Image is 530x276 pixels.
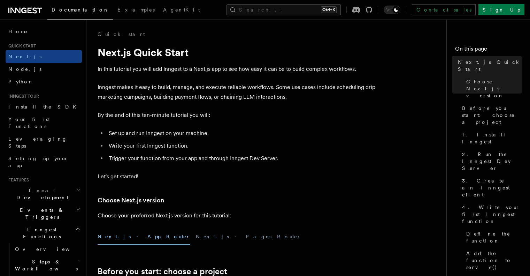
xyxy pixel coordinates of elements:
[8,104,80,110] span: Install the SDK
[462,177,522,198] span: 3. Create an Inngest client
[466,78,522,99] span: Choose Next.js version
[6,207,76,221] span: Events & Triggers
[8,66,41,72] span: Node.js
[8,136,67,149] span: Leveraging Steps
[8,117,50,129] span: Your first Functions
[52,7,109,13] span: Documentation
[462,131,522,145] span: 1. Install Inngest
[6,100,82,113] a: Install the SDK
[462,204,522,225] span: 4. Write your first Inngest function
[8,156,68,168] span: Setting up your app
[6,50,82,63] a: Next.js
[463,227,522,247] a: Define the function
[98,82,376,102] p: Inngest makes it easy to build, manage, and execute reliable workflows. Some use cases include sc...
[458,59,522,73] span: Next.js Quick Start
[459,174,522,201] a: 3. Create an Inngest client
[384,6,400,14] button: Toggle dark mode
[459,128,522,148] a: 1. Install Inngest
[478,4,524,15] a: Sign Up
[8,79,34,84] span: Python
[466,250,522,271] span: Add the function to serve()
[98,211,376,221] p: Choose your preferred Next.js version for this tutorial:
[113,2,159,19] a: Examples
[12,243,82,255] a: Overview
[98,110,376,120] p: By the end of this ten-minute tutorial you will:
[98,195,164,205] a: Choose Next.js version
[196,229,301,245] button: Next.js - Pages Router
[6,223,82,243] button: Inngest Functions
[6,177,29,183] span: Features
[6,133,82,152] a: Leveraging Steps
[107,154,376,163] li: Trigger your function from your app and through Inngest Dev Server.
[6,187,76,201] span: Local Development
[98,31,145,38] a: Quick start
[15,246,87,252] span: Overview
[466,230,522,244] span: Define the function
[117,7,155,13] span: Examples
[459,148,522,174] a: 2. Run the Inngest Dev Server
[6,226,75,240] span: Inngest Functions
[412,4,476,15] a: Contact sales
[6,94,39,99] span: Inngest tour
[226,4,341,15] button: Search...Ctrl+K
[6,75,82,88] a: Python
[8,54,41,59] span: Next.js
[159,2,204,19] a: AgentKit
[6,204,82,223] button: Events & Triggers
[12,258,78,272] span: Steps & Workflows
[459,102,522,128] a: Before you start: choose a project
[6,152,82,172] a: Setting up your app
[8,28,28,35] span: Home
[107,128,376,138] li: Set up and run Inngest on your machine.
[98,64,376,74] p: In this tutorial you will add Inngest to a Next.js app to see how easy it can be to build complex...
[47,2,113,20] a: Documentation
[6,25,82,38] a: Home
[98,172,376,181] p: Let's get started!
[6,113,82,133] a: Your first Functions
[463,247,522,274] a: Add the function to serve()
[6,63,82,75] a: Node.js
[455,45,522,56] h4: On this page
[6,43,36,49] span: Quick start
[463,75,522,102] a: Choose Next.js version
[321,6,337,13] kbd: Ctrl+K
[12,255,82,275] button: Steps & Workflows
[459,201,522,227] a: 4. Write your first Inngest function
[455,56,522,75] a: Next.js Quick Start
[107,141,376,151] li: Write your first Inngest function.
[6,184,82,204] button: Local Development
[163,7,200,13] span: AgentKit
[98,46,376,59] h1: Next.js Quick Start
[462,151,522,172] span: 2. Run the Inngest Dev Server
[462,105,522,126] span: Before you start: choose a project
[98,229,190,245] button: Next.js - App Router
